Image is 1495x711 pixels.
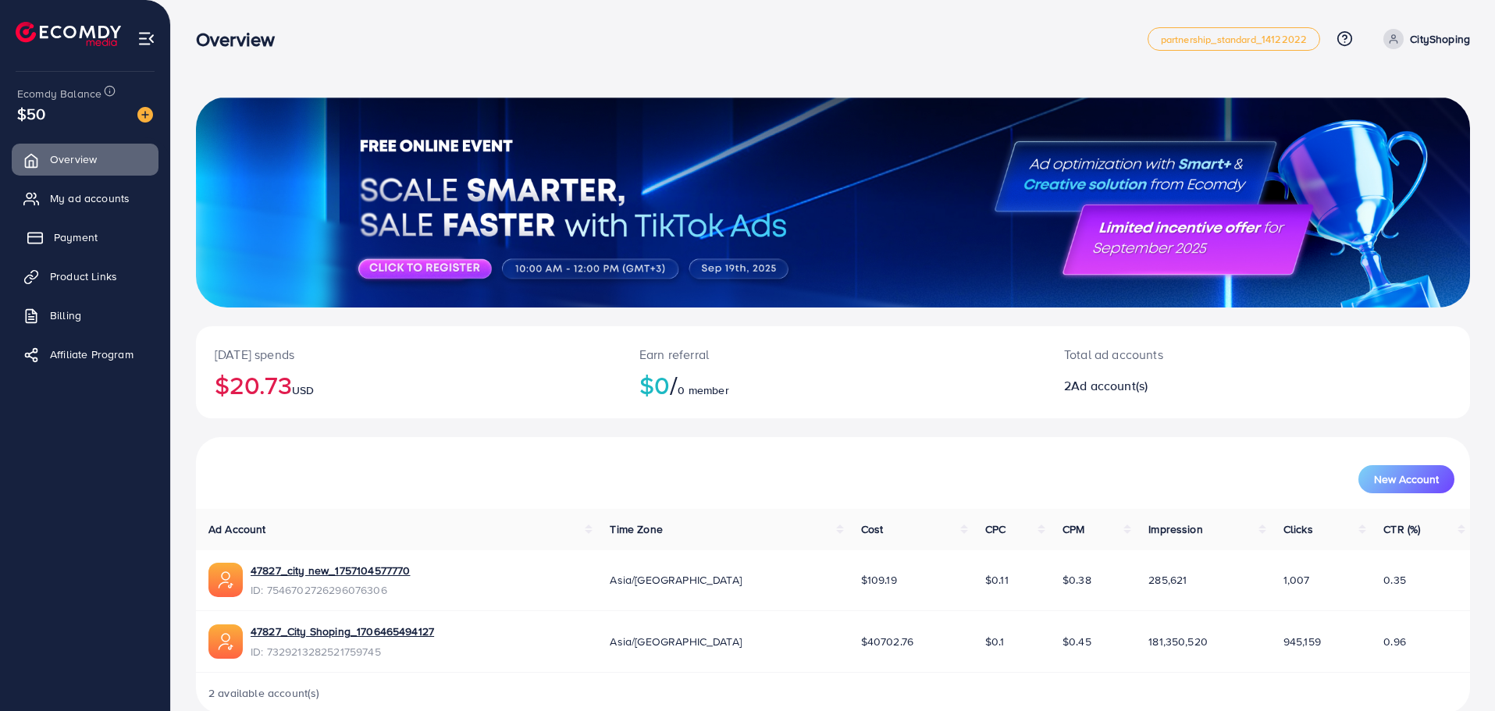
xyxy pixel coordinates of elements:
[50,268,117,284] span: Product Links
[861,572,897,588] span: $109.19
[1410,30,1470,48] p: CityShoping
[1063,572,1091,588] span: $0.38
[17,102,45,125] span: $50
[196,28,287,51] h3: Overview
[215,370,602,400] h2: $20.73
[861,521,884,537] span: Cost
[12,222,158,253] a: Payment
[50,347,133,362] span: Affiliate Program
[137,30,155,48] img: menu
[1148,521,1203,537] span: Impression
[1063,521,1084,537] span: CPM
[1148,634,1208,649] span: 181,350,520
[251,624,434,639] a: 47827_City Shoping_1706465494127
[639,345,1027,364] p: Earn referral
[985,634,1005,649] span: $0.1
[610,572,742,588] span: Asia/[GEOGRAPHIC_DATA]
[12,261,158,292] a: Product Links
[1064,345,1345,364] p: Total ad accounts
[861,634,913,649] span: $40702.76
[292,382,314,398] span: USD
[50,151,97,167] span: Overview
[670,367,678,403] span: /
[1374,474,1439,485] span: New Account
[12,339,158,370] a: Affiliate Program
[251,563,410,578] a: 47827_city new_1757104577770
[208,624,243,659] img: ic-ads-acc.e4c84228.svg
[985,521,1006,537] span: CPC
[12,144,158,175] a: Overview
[1383,572,1406,588] span: 0.35
[1283,634,1321,649] span: 945,159
[1064,379,1345,393] h2: 2
[1358,465,1454,493] button: New Account
[12,183,158,214] a: My ad accounts
[208,521,266,537] span: Ad Account
[1063,634,1091,649] span: $0.45
[16,22,121,46] img: logo
[251,582,410,598] span: ID: 7546702726296076306
[215,345,602,364] p: [DATE] spends
[610,634,742,649] span: Asia/[GEOGRAPHIC_DATA]
[639,370,1027,400] h2: $0
[251,644,434,659] span: ID: 7329213282521759745
[1148,572,1187,588] span: 285,621
[17,86,101,101] span: Ecomdy Balance
[610,521,662,537] span: Time Zone
[1161,34,1308,44] span: partnership_standard_14122022
[678,382,728,398] span: 0 member
[1071,377,1148,394] span: Ad account(s)
[137,107,153,123] img: image
[50,308,81,323] span: Billing
[1383,521,1420,537] span: CTR (%)
[1377,29,1470,49] a: CityShoping
[1283,572,1310,588] span: 1,007
[208,563,243,597] img: ic-ads-acc.e4c84228.svg
[12,300,158,331] a: Billing
[1148,27,1321,51] a: partnership_standard_14122022
[208,685,320,701] span: 2 available account(s)
[54,229,98,245] span: Payment
[1429,641,1483,699] iframe: Chat
[50,190,130,206] span: My ad accounts
[1383,634,1406,649] span: 0.96
[985,572,1009,588] span: $0.11
[1283,521,1313,537] span: Clicks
